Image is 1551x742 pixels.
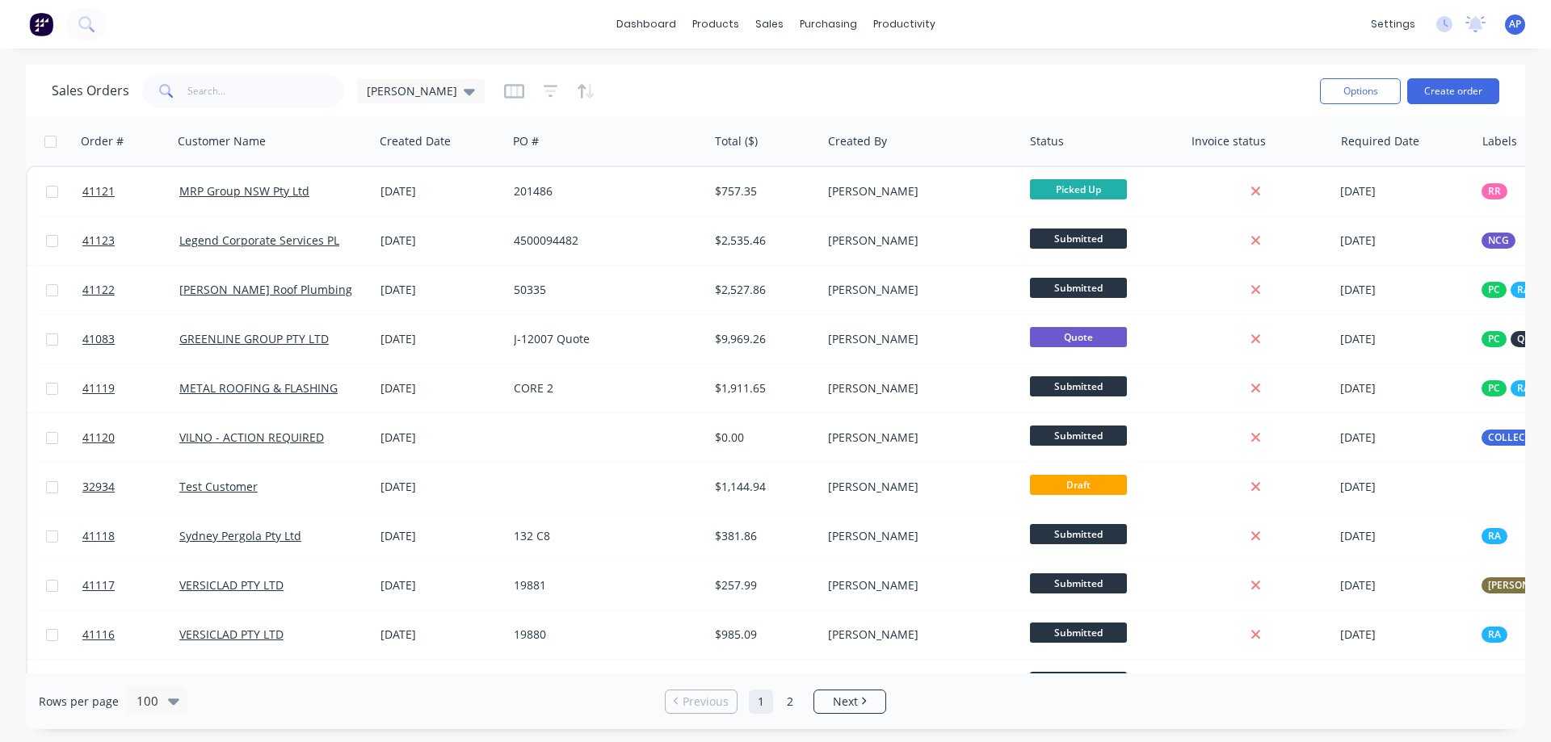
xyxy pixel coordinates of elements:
[1030,179,1127,199] span: Picked Up
[1340,282,1469,298] div: [DATE]
[828,528,1007,544] div: [PERSON_NAME]
[82,364,179,413] a: 41119
[1340,331,1469,347] div: [DATE]
[514,528,693,544] div: 132 C8
[1340,430,1469,446] div: [DATE]
[1482,183,1507,199] button: RR
[380,282,501,298] div: [DATE]
[1030,228,1127,249] span: Submitted
[179,528,301,543] a: Sydney Pergola Pty Ltd
[380,577,501,593] div: [DATE]
[179,380,338,396] a: METAL ROOFING & FLASHING
[82,216,179,265] a: 41123
[828,380,1007,396] div: [PERSON_NAME]
[380,627,501,643] div: [DATE]
[380,430,501,446] div: [DATE]
[1030,133,1064,149] div: Status
[1030,475,1127,495] span: Draft
[828,479,1007,495] div: [PERSON_NAME]
[1488,233,1509,249] span: NCG
[514,183,693,199] div: 201486
[828,133,887,149] div: Created By
[514,331,693,347] div: J-12007 Quote
[1340,380,1469,396] div: [DATE]
[1488,282,1500,298] span: PC
[514,233,693,249] div: 4500094482
[1488,627,1501,643] span: RA
[833,694,858,710] span: Next
[82,577,115,593] span: 41117
[82,266,179,314] a: 41122
[179,233,339,248] a: Legend Corporate Services PL
[179,627,284,642] a: VERSICLAD PTY LTD
[82,610,179,659] a: 41116
[1030,425,1127,446] span: Submitted
[179,479,258,494] a: Test Customer
[82,627,115,643] span: 41116
[814,694,885,710] a: Next page
[82,528,115,544] span: 41118
[82,430,115,446] span: 41120
[82,233,115,249] span: 41123
[1340,577,1469,593] div: [DATE]
[1407,78,1499,104] button: Create order
[82,183,115,199] span: 41121
[715,577,809,593] div: $257.99
[828,627,1007,643] div: [PERSON_NAME]
[1340,528,1469,544] div: [DATE]
[749,690,773,714] a: Page 1 is your current page
[82,512,179,560] a: 41118
[1320,78,1401,104] button: Options
[514,380,693,396] div: CORE 2
[1030,573,1127,593] span: Submitted
[1341,133,1419,149] div: Required Date
[608,12,684,36] a: dashboard
[1340,183,1469,199] div: [DATE]
[1030,327,1127,347] span: Quote
[1030,672,1127,692] span: Submitted
[715,479,809,495] div: $1,144.94
[82,282,115,298] span: 41122
[1488,331,1500,347] span: PC
[380,331,501,347] div: [DATE]
[380,183,501,199] div: [DATE]
[82,380,115,396] span: 41119
[1192,133,1266,149] div: Invoice status
[1517,331,1550,347] span: QUOTE
[1363,12,1423,36] div: settings
[179,183,309,199] a: MRP Group NSW Pty Ltd
[82,561,179,610] a: 41117
[828,282,1007,298] div: [PERSON_NAME]
[715,380,809,396] div: $1,911.65
[1030,278,1127,298] span: Submitted
[1488,183,1501,199] span: RR
[1340,479,1469,495] div: [DATE]
[828,233,1007,249] div: [PERSON_NAME]
[82,331,115,347] span: 41083
[715,183,809,199] div: $757.35
[1482,627,1507,643] button: RA
[52,83,129,99] h1: Sales Orders
[81,133,124,149] div: Order #
[715,627,809,643] div: $985.09
[380,380,501,396] div: [DATE]
[1030,524,1127,544] span: Submitted
[82,463,179,511] a: 32934
[514,282,693,298] div: 50335
[715,430,809,446] div: $0.00
[778,690,802,714] a: Page 2
[865,12,944,36] div: productivity
[82,660,179,708] a: 41115
[179,577,284,593] a: VERSICLAD PTY LTD
[1488,528,1501,544] span: RA
[715,233,809,249] div: $2,535.46
[514,627,693,643] div: 19880
[1030,623,1127,643] span: Submitted
[828,331,1007,347] div: [PERSON_NAME]
[513,133,539,149] div: PO #
[1509,17,1521,31] span: AP
[1482,233,1515,249] button: NCG
[187,75,345,107] input: Search...
[1482,528,1507,544] button: RA
[82,167,179,216] a: 41121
